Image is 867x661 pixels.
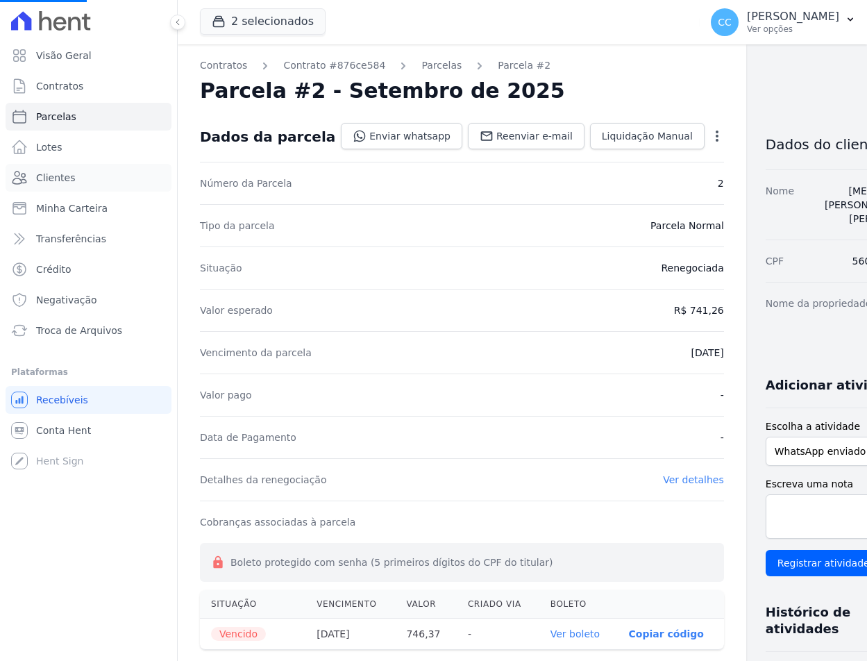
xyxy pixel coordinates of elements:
[6,133,171,161] a: Lotes
[496,129,573,143] span: Reenviar e-mail
[550,628,600,639] a: Ver boleto
[602,129,693,143] span: Liquidação Manual
[395,619,456,650] th: 746,37
[457,590,539,619] th: Criado via
[747,10,839,24] p: [PERSON_NAME]
[200,388,252,402] dt: Valor pago
[6,225,171,253] a: Transferências
[200,219,275,233] dt: Tipo da parcela
[200,128,335,145] div: Dados da parcela
[200,303,273,317] dt: Valor esperado
[11,364,166,380] div: Plataformas
[6,194,171,222] a: Minha Carteira
[498,58,550,73] a: Parcela #2
[539,590,618,619] th: Boleto
[36,262,71,276] span: Crédito
[721,430,724,444] dd: -
[6,386,171,414] a: Recebíveis
[6,72,171,100] a: Contratos
[395,590,456,619] th: Valor
[211,627,266,641] span: Vencido
[283,58,385,73] a: Contrato #876ce584
[674,303,724,317] dd: R$ 741,26
[36,49,92,62] span: Visão Geral
[6,42,171,69] a: Visão Geral
[36,393,88,407] span: Recebíveis
[766,254,784,268] dt: CPF
[200,261,242,275] dt: Situação
[305,590,395,619] th: Vencimento
[200,176,292,190] dt: Número da Parcela
[200,58,247,73] a: Contratos
[721,388,724,402] dd: -
[6,417,171,444] a: Conta Hent
[718,176,724,190] dd: 2
[36,110,76,124] span: Parcelas
[650,219,724,233] dd: Parcela Normal
[341,123,462,149] a: Enviar whatsapp
[629,628,704,639] button: Copiar código
[36,79,83,93] span: Contratos
[36,201,108,215] span: Minha Carteira
[700,3,867,42] button: CC [PERSON_NAME] Ver opções
[200,590,305,619] th: Situação
[230,557,553,568] span: Boleto protegido com senha (5 primeiros dígitos do CPF do titular)
[6,164,171,192] a: Clientes
[36,324,122,337] span: Troca de Arquivos
[661,261,723,275] dd: Renegociada
[200,515,355,529] dt: Cobranças associadas à parcela
[468,123,584,149] a: Reenviar e-mail
[36,424,91,437] span: Conta Hent
[766,184,794,226] dt: Nome
[200,78,565,103] h2: Parcela #2 - Setembro de 2025
[36,232,106,246] span: Transferências
[200,346,312,360] dt: Vencimento da parcela
[691,346,723,360] dd: [DATE]
[663,474,724,485] a: Ver detalhes
[36,140,62,154] span: Lotes
[747,24,839,35] p: Ver opções
[421,58,462,73] a: Parcelas
[718,17,732,27] span: CC
[6,103,171,131] a: Parcelas
[200,8,326,35] button: 2 selecionados
[6,286,171,314] a: Negativação
[200,58,724,73] nav: Breadcrumb
[305,619,395,650] th: [DATE]
[200,473,327,487] dt: Detalhes da renegociação
[36,171,75,185] span: Clientes
[6,256,171,283] a: Crédito
[457,619,539,650] th: -
[590,123,705,149] a: Liquidação Manual
[36,293,97,307] span: Negativação
[200,430,296,444] dt: Data de Pagamento
[6,317,171,344] a: Troca de Arquivos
